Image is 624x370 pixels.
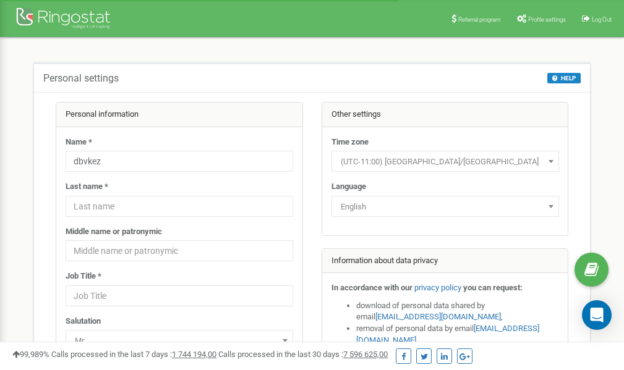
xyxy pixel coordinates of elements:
div: Personal information [56,103,302,127]
label: Job Title * [66,271,101,282]
u: 7 596 625,00 [343,350,388,359]
strong: you can request: [463,283,523,292]
a: privacy policy [414,283,461,292]
li: download of personal data shared by email , [356,300,559,323]
div: Open Intercom Messenger [582,300,612,330]
span: Calls processed in the last 30 days : [218,350,388,359]
span: Mr. [66,330,293,351]
span: Mr. [70,332,289,350]
div: Information about data privacy [322,249,568,274]
input: Last name [66,196,293,217]
label: Last name * [66,181,108,193]
label: Time zone [331,137,369,148]
span: 99,989% [12,350,49,359]
label: Middle name or patronymic [66,226,162,238]
input: Job Title [66,285,293,306]
a: [EMAIL_ADDRESS][DOMAIN_NAME] [375,312,501,321]
button: HELP [547,73,581,83]
li: removal of personal data by email , [356,323,559,346]
label: Language [331,181,366,193]
label: Name * [66,137,92,148]
input: Name [66,151,293,172]
label: Salutation [66,316,101,327]
div: Other settings [322,103,568,127]
span: Calls processed in the last 7 days : [51,350,216,359]
h5: Personal settings [43,73,119,84]
span: Profile settings [528,16,566,23]
span: (UTC-11:00) Pacific/Midway [331,151,559,172]
span: English [336,198,555,216]
span: (UTC-11:00) Pacific/Midway [336,153,555,170]
u: 1 744 194,00 [172,350,216,359]
span: English [331,196,559,217]
input: Middle name or patronymic [66,240,293,261]
strong: In accordance with our [331,283,412,292]
span: Log Out [592,16,612,23]
span: Referral program [458,16,501,23]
